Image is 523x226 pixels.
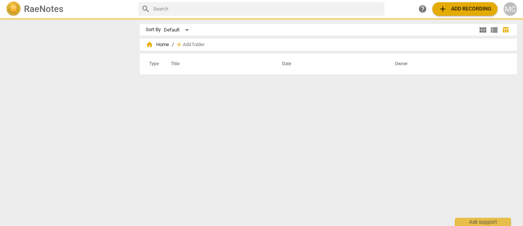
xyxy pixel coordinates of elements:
a: LogoRaeNotes [6,1,132,16]
div: Sort By [146,27,161,33]
button: List view [489,24,500,36]
span: view_module [478,25,487,34]
span: Home [146,41,169,48]
span: Add recording [438,4,492,13]
th: Owner [386,54,509,75]
span: / [172,42,174,48]
div: Default [164,24,191,36]
span: view_list [490,25,499,34]
button: Tile view [477,24,489,36]
span: add [438,4,447,13]
th: Title [162,54,273,75]
span: home [146,41,153,48]
button: Upload [432,2,498,16]
th: Date [273,54,386,75]
button: Table view [500,24,511,36]
th: Type [143,54,162,75]
span: search [141,4,150,13]
input: Search [153,3,381,15]
a: Help [416,2,429,16]
div: Ask support [455,218,511,226]
span: help [418,4,427,13]
span: Add folder [183,42,205,48]
button: MC [504,2,517,16]
span: table_chart [502,26,509,33]
img: Logo [6,1,21,16]
h2: RaeNotes [24,4,63,14]
span: add [175,41,183,48]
